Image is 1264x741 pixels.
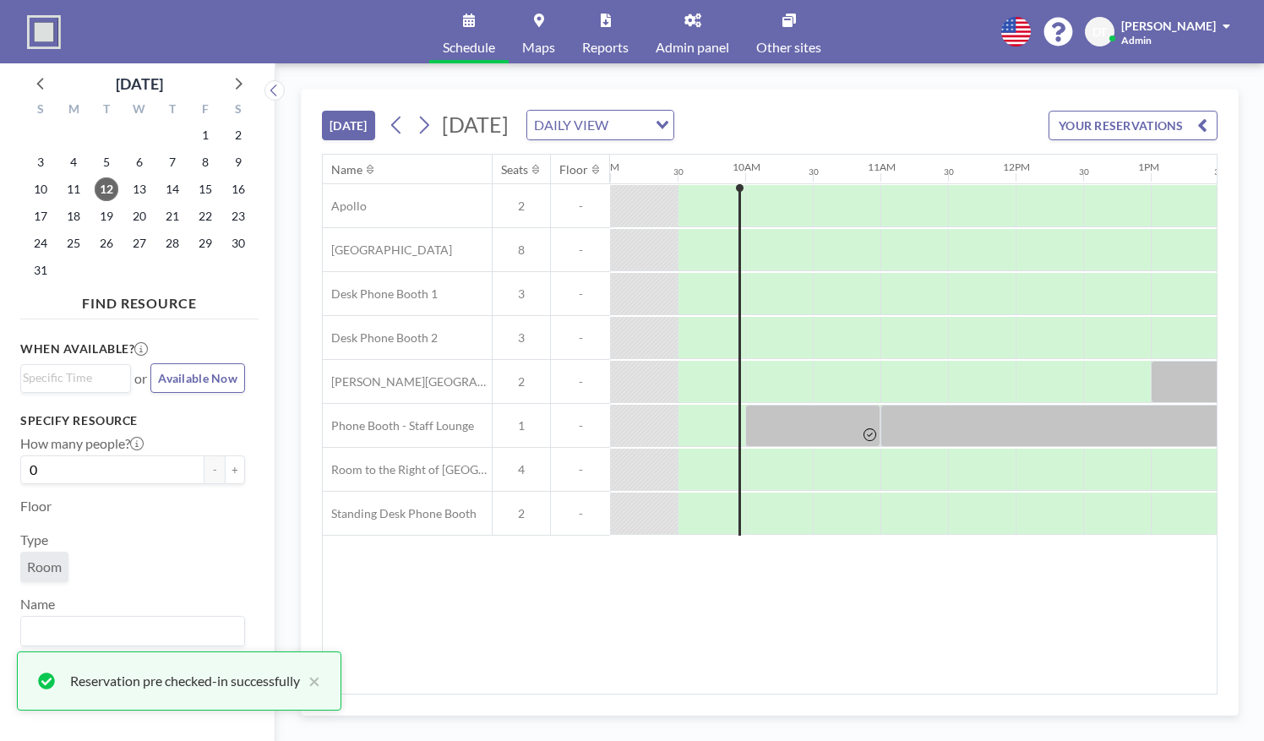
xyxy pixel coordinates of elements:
span: Standing Desk Phone Booth [323,506,477,521]
div: 11AM [868,161,896,173]
span: 3 [493,286,550,302]
label: Name [20,596,55,613]
span: Thursday, August 14, 2025 [161,177,184,201]
input: Search for option [613,114,646,136]
button: - [204,455,225,484]
span: Admin [1121,34,1152,46]
span: Room to the Right of [GEOGRAPHIC_DATA] [323,462,492,477]
span: Friday, August 29, 2025 [193,232,217,255]
span: [DATE] [442,112,509,137]
div: M [57,100,90,122]
div: [DATE] [116,72,163,95]
span: Sunday, August 17, 2025 [29,204,52,228]
span: Schedule [443,41,495,54]
span: Thursday, August 7, 2025 [161,150,184,174]
div: 30 [809,166,819,177]
span: or [134,370,147,387]
span: Monday, August 11, 2025 [62,177,85,201]
div: 10AM [733,161,760,173]
span: Sunday, August 31, 2025 [29,259,52,282]
span: Desk Phone Booth 2 [323,330,438,346]
span: Other sites [756,41,821,54]
span: [PERSON_NAME][GEOGRAPHIC_DATA] [323,374,492,390]
div: 30 [1214,166,1224,177]
span: - [551,330,610,346]
span: - [551,242,610,258]
div: Seats [501,162,528,177]
span: Thursday, August 21, 2025 [161,204,184,228]
span: Monday, August 4, 2025 [62,150,85,174]
span: Tuesday, August 26, 2025 [95,232,118,255]
button: [DATE] [322,111,375,140]
span: Apollo [323,199,367,214]
span: Admin panel [656,41,729,54]
span: Monday, August 25, 2025 [62,232,85,255]
span: 8 [493,242,550,258]
span: Phone Booth - Staff Lounge [323,418,474,433]
span: Available Now [158,371,237,385]
span: Monday, August 18, 2025 [62,204,85,228]
div: 12PM [1003,161,1030,173]
img: organization-logo [27,15,61,49]
button: close [300,671,320,691]
div: W [123,100,156,122]
span: - [551,199,610,214]
span: Tuesday, August 19, 2025 [95,204,118,228]
div: Reservation pre checked-in successfully [70,671,300,691]
span: Room [27,558,62,575]
span: - [551,374,610,390]
span: Saturday, August 30, 2025 [226,232,250,255]
label: Floor [20,498,52,515]
span: 2 [493,374,550,390]
div: Floor [559,162,588,177]
label: Type [20,531,48,548]
span: Reports [582,41,629,54]
span: Friday, August 8, 2025 [193,150,217,174]
span: Thursday, August 28, 2025 [161,232,184,255]
div: T [155,100,188,122]
h3: Specify resource [20,413,245,428]
button: YOUR RESERVATIONS [1049,111,1218,140]
span: [GEOGRAPHIC_DATA] [323,242,452,258]
button: + [225,455,245,484]
div: S [25,100,57,122]
div: F [188,100,221,122]
div: 30 [944,166,954,177]
span: Maps [522,41,555,54]
span: Tuesday, August 5, 2025 [95,150,118,174]
div: Search for option [527,111,673,139]
span: Tuesday, August 12, 2025 [95,177,118,201]
div: S [221,100,254,122]
input: Search for option [23,368,121,387]
span: Wednesday, August 20, 2025 [128,204,151,228]
span: 2 [493,506,550,521]
span: - [551,506,610,521]
div: T [90,100,123,122]
span: - [551,418,610,433]
label: How many people? [20,435,144,452]
input: Search for option [23,620,235,642]
div: Search for option [21,617,244,646]
span: - [551,462,610,477]
h4: FIND RESOURCE [20,288,259,312]
span: Sunday, August 3, 2025 [29,150,52,174]
span: Wednesday, August 6, 2025 [128,150,151,174]
span: Sunday, August 10, 2025 [29,177,52,201]
span: - [551,286,610,302]
span: Saturday, August 9, 2025 [226,150,250,174]
span: Friday, August 22, 2025 [193,204,217,228]
span: Saturday, August 2, 2025 [226,123,250,147]
span: DT [1092,25,1107,40]
span: Saturday, August 23, 2025 [226,204,250,228]
div: 30 [1079,166,1089,177]
span: Saturday, August 16, 2025 [226,177,250,201]
span: DAILY VIEW [531,114,612,136]
span: 4 [493,462,550,477]
span: Wednesday, August 27, 2025 [128,232,151,255]
span: 3 [493,330,550,346]
span: Friday, August 15, 2025 [193,177,217,201]
div: Search for option [21,365,130,390]
span: Sunday, August 24, 2025 [29,232,52,255]
span: Wednesday, August 13, 2025 [128,177,151,201]
span: 2 [493,199,550,214]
